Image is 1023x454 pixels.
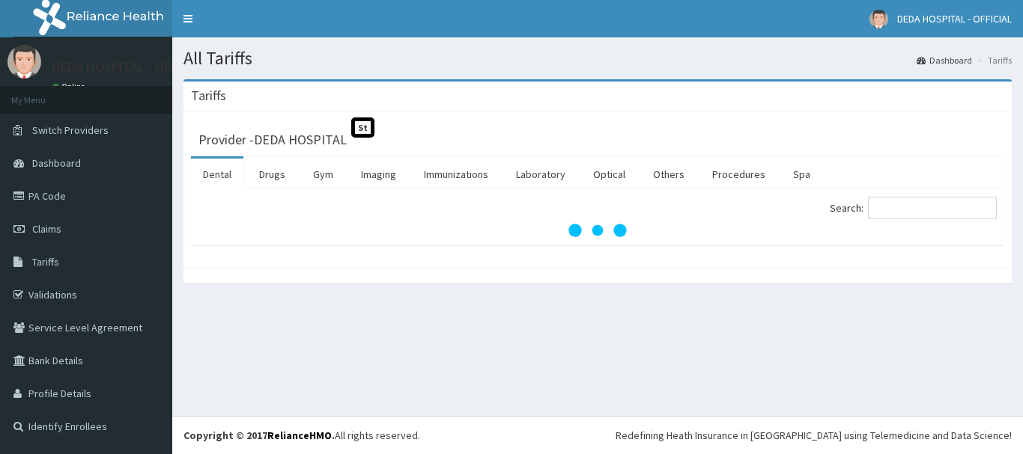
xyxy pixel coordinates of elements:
[351,117,374,138] span: St
[52,82,88,92] a: Online
[868,197,997,219] input: Search:
[267,429,332,442] a: RelianceHMO
[700,159,777,190] a: Procedures
[32,123,109,137] span: Switch Providers
[897,12,1012,25] span: DEDA HOSPITAL - OFFICIAL
[172,416,1023,454] footer: All rights reserved.
[581,159,637,190] a: Optical
[641,159,696,190] a: Others
[781,159,822,190] a: Spa
[32,255,59,269] span: Tariffs
[869,10,888,28] img: User Image
[504,159,577,190] a: Laboratory
[830,197,997,219] label: Search:
[247,159,297,190] a: Drugs
[7,45,41,79] img: User Image
[616,428,1012,443] div: Redefining Heath Insurance in [GEOGRAPHIC_DATA] using Telemedicine and Data Science!
[349,159,408,190] a: Imaging
[183,49,1012,68] h1: All Tariffs
[32,222,61,236] span: Claims
[52,61,207,74] p: DEDA HOSPITAL - OFFICIAL
[198,133,347,147] h3: Provider - DEDA HOSPITAL
[301,159,345,190] a: Gym
[183,429,335,442] strong: Copyright © 2017 .
[32,156,81,170] span: Dashboard
[568,200,628,260] svg: audio-loading
[191,159,243,190] a: Dental
[191,89,226,102] h3: Tariffs
[974,54,1012,67] li: Tariffs
[917,54,972,67] a: Dashboard
[412,159,500,190] a: Immunizations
